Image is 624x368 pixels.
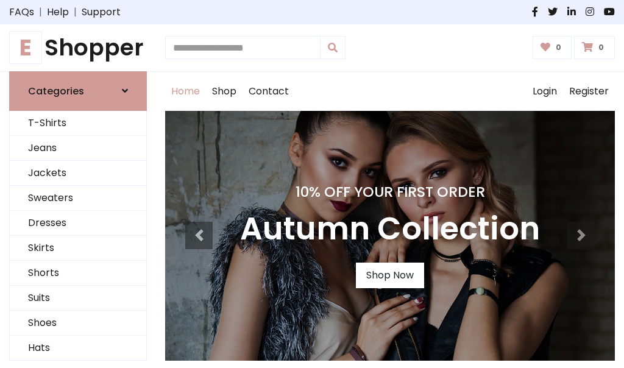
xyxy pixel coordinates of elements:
[10,161,146,186] a: Jackets
[240,210,540,248] h3: Autumn Collection
[243,72,295,111] a: Contact
[165,72,206,111] a: Home
[10,286,146,311] a: Suits
[10,211,146,236] a: Dresses
[10,236,146,261] a: Skirts
[10,136,146,161] a: Jeans
[240,183,540,200] h4: 10% Off Your First Order
[10,336,146,361] a: Hats
[563,72,615,111] a: Register
[356,263,424,288] a: Shop Now
[10,111,146,136] a: T-Shirts
[82,5,121,19] a: Support
[574,36,615,59] a: 0
[9,71,147,111] a: Categories
[9,34,147,62] h1: Shopper
[533,36,572,59] a: 0
[47,5,69,19] a: Help
[206,72,243,111] a: Shop
[9,31,42,64] span: E
[69,5,82,19] span: |
[28,85,84,97] h6: Categories
[553,42,564,53] span: 0
[595,42,607,53] span: 0
[9,5,34,19] a: FAQs
[9,34,147,62] a: EShopper
[526,72,563,111] a: Login
[10,311,146,336] a: Shoes
[34,5,47,19] span: |
[10,261,146,286] a: Shorts
[10,186,146,211] a: Sweaters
